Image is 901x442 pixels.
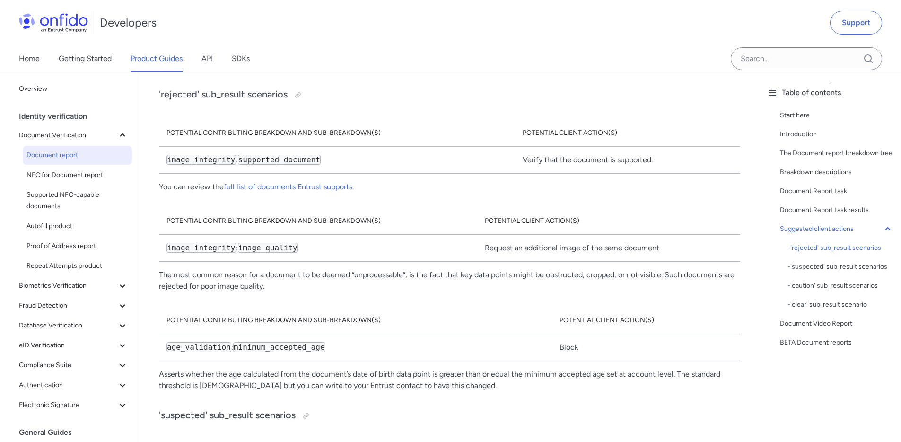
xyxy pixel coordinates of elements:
[26,221,128,232] span: Autofill product
[19,300,117,311] span: Fraud Detection
[19,107,136,126] div: Identity verification
[26,150,128,161] span: Document report
[238,243,298,253] code: image_quality
[131,45,183,72] a: Product Guides
[19,320,117,331] span: Database Verification
[159,334,552,361] td: :
[780,318,893,329] a: Document Video Report
[159,408,740,424] h3: 'suspected' sub_result scenarios
[159,235,477,262] td: :
[731,47,882,70] input: Onfido search input field
[767,87,893,98] div: Table of contents
[26,169,128,181] span: NFC for Document report
[780,204,893,216] a: Document Report task results
[15,316,132,335] button: Database Verification
[780,129,893,140] a: Introduction
[19,130,117,141] span: Document Verification
[787,299,893,310] div: - 'clear' sub_result scenario
[201,45,213,72] a: API
[19,380,117,391] span: Authentication
[15,80,132,98] a: Overview
[159,269,740,292] p: The most common reason for a document to be deemed “unprocessable”, is the fact that key data poi...
[19,280,117,292] span: Biometrics Verification
[23,186,132,216] a: Supported NFC-capable documents
[159,369,740,391] p: Asserts whether the age calculated from the document’s date of birth data point is greater than o...
[23,146,132,165] a: Document report
[15,376,132,395] button: Authentication
[26,240,128,252] span: Proof of Address report
[780,337,893,348] a: BETA Document reports
[166,342,231,352] code: age_validation
[780,186,893,197] a: Document Report task
[477,208,740,235] th: Potential client action(s)
[19,45,40,72] a: Home
[787,299,893,310] a: -'clear' sub_result scenario
[780,223,893,235] a: Suggested client actions
[23,217,132,236] a: Autofill product
[15,336,132,355] button: eID Verification
[787,242,893,254] a: -'rejected' sub_result scenarios
[19,340,117,351] span: eID Verification
[780,148,893,159] a: The Document report breakdown tree
[15,296,132,315] button: Fraud Detection
[780,167,893,178] a: Breakdown descriptions
[26,260,128,272] span: Repeat Attempts product
[15,276,132,295] button: Biometrics Verification
[552,307,740,334] th: Potential client action(s)
[780,110,893,121] a: Start here
[787,280,893,292] div: - 'caution' sub_result scenarios
[159,307,552,334] th: Potential contributing breakdown and sub-breakdown(s)
[23,256,132,275] a: Repeat Attempts product
[787,261,893,273] div: - 'suspected' sub_result scenarios
[23,237,132,256] a: Proof of Address report
[19,360,117,371] span: Compliance Suite
[787,261,893,273] a: -'suspected' sub_result scenarios
[224,182,352,191] a: full list of documents Entrust supports
[787,242,893,254] div: - 'rejected' sub_result scenarios
[515,147,740,174] td: Verify that the document is supported.
[159,208,477,235] th: Potential contributing breakdown and sub-breakdown(s)
[552,334,740,361] td: Block
[232,45,250,72] a: SDKs
[238,155,321,165] code: supported_document
[15,396,132,415] button: Electronic Signature
[830,11,882,35] a: Support
[166,155,236,165] code: image_integrity
[787,280,893,292] a: -'caution' sub_result scenarios
[159,181,740,193] p: You can review the .
[15,356,132,375] button: Compliance Suite
[19,83,128,95] span: Overview
[15,126,132,145] button: Document Verification
[100,15,157,30] h1: Developers
[23,166,132,185] a: NFC for Document report
[159,88,740,103] h3: 'rejected' sub_result scenarios
[159,147,515,174] td: :
[26,189,128,212] span: Supported NFC-capable documents
[19,399,117,411] span: Electronic Signature
[59,45,112,72] a: Getting Started
[19,423,136,442] div: General Guides
[477,235,740,262] td: Request an additional image of the same document
[159,120,515,147] th: Potential contributing breakdown and sub-breakdown(s)
[19,13,88,32] img: Onfido Logo
[233,342,325,352] code: minimum_accepted_age
[515,120,740,147] th: Potential client action(s)
[166,243,236,253] code: image_integrity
